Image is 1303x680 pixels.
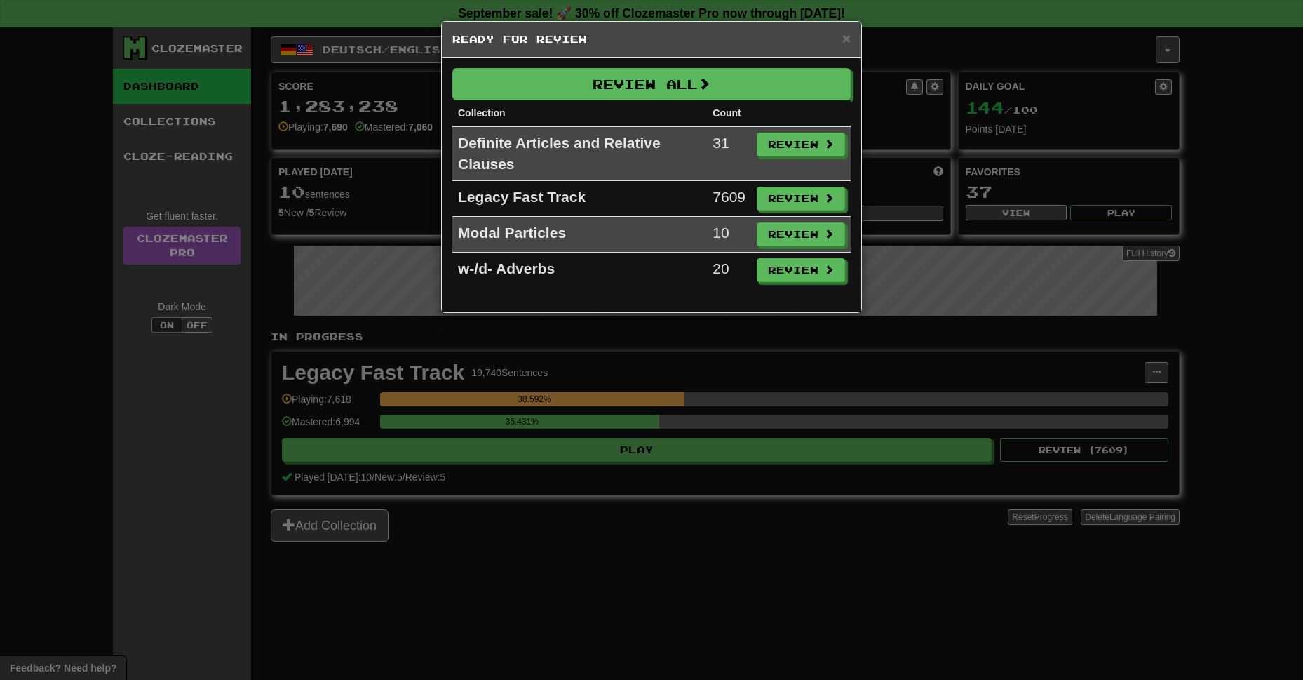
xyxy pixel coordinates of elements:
td: 7609 [707,181,751,217]
td: w-/d- Adverbs [452,253,707,288]
span: × [842,30,851,46]
button: Close [842,31,851,46]
th: Collection [452,100,707,126]
button: Review [757,187,845,211]
td: Definite Articles and Relative Clauses [452,126,707,181]
h5: Ready for Review [452,32,851,46]
td: 31 [707,126,751,181]
button: Review [757,133,845,156]
button: Review All [452,68,851,100]
th: Count [707,100,751,126]
td: Legacy Fast Track [452,181,707,217]
td: Modal Particles [452,217,707,253]
button: Review [757,222,845,246]
td: 20 [707,253,751,288]
td: 10 [707,217,751,253]
button: Review [757,258,845,282]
